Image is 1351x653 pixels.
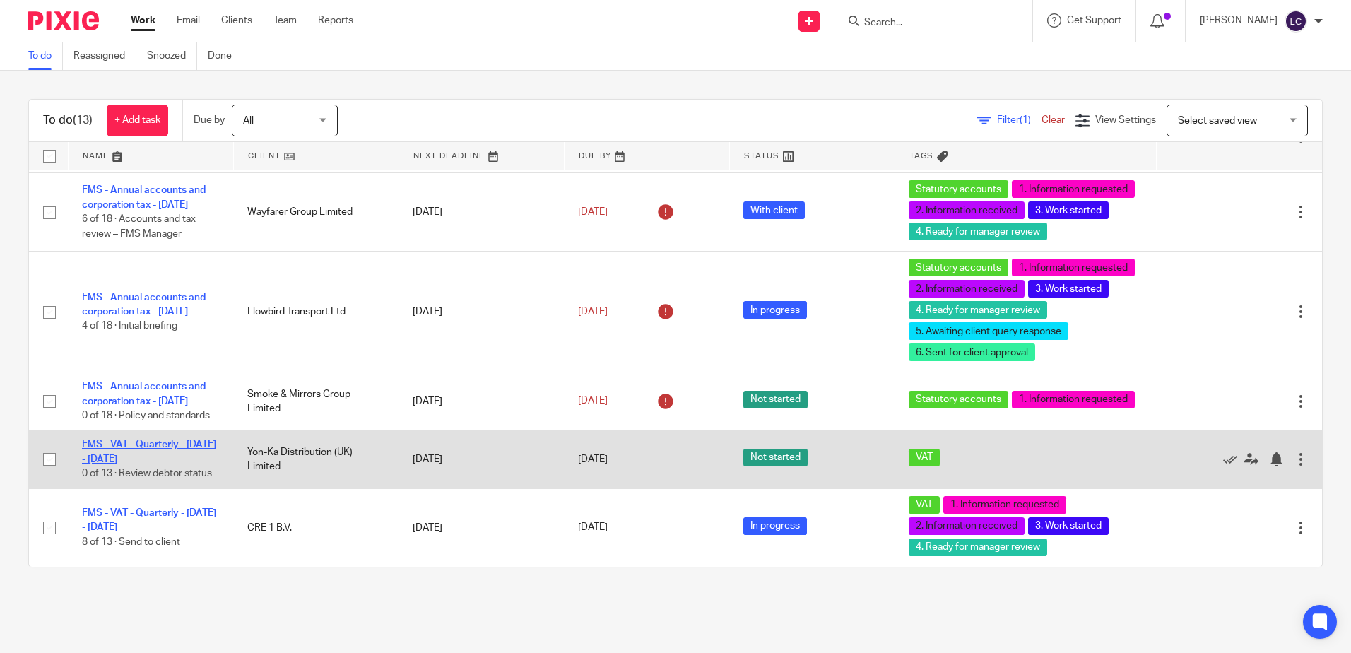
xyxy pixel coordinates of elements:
[233,252,399,372] td: Flowbird Transport Ltd
[233,488,399,567] td: CRE 1 B.V.
[1028,517,1109,535] span: 3. Work started
[578,396,608,406] span: [DATE]
[909,391,1008,408] span: Statutory accounts
[43,113,93,128] h1: To do
[909,180,1008,198] span: Statutory accounts
[909,201,1025,219] span: 2. Information received
[909,343,1035,361] span: 6. Sent for client approval
[1223,452,1244,466] a: Mark as done
[82,382,206,406] a: FMS - Annual accounts and corporation tax - [DATE]
[82,469,212,478] span: 0 of 13 · Review debtor status
[578,523,608,533] span: [DATE]
[1028,201,1109,219] span: 3. Work started
[863,17,990,30] input: Search
[82,214,196,239] span: 6 of 18 · Accounts and tax review – FMS Manager
[82,508,216,532] a: FMS - VAT - Quarterly - [DATE] - [DATE]
[147,42,197,70] a: Snoozed
[743,301,807,319] span: In progress
[194,113,225,127] p: Due by
[82,440,216,464] a: FMS - VAT - Quarterly - [DATE] - [DATE]
[82,185,206,209] a: FMS - Annual accounts and corporation tax - [DATE]
[1012,391,1135,408] span: 1. Information requested
[1285,10,1307,33] img: svg%3E
[1178,116,1257,126] span: Select saved view
[909,223,1047,240] span: 4. Ready for manager review
[743,449,808,466] span: Not started
[73,114,93,126] span: (13)
[743,201,805,219] span: With client
[1042,115,1065,125] a: Clear
[233,430,399,488] td: Yon-Ka Distribution (UK) Limited
[82,411,210,420] span: 0 of 18 · Policy and standards
[107,105,168,136] a: + Add task
[909,301,1047,319] span: 4. Ready for manager review
[909,280,1025,298] span: 2. Information received
[578,454,608,464] span: [DATE]
[743,517,807,535] span: In progress
[399,173,564,252] td: [DATE]
[82,537,180,547] span: 8 of 13 · Send to client
[909,517,1025,535] span: 2. Information received
[399,252,564,372] td: [DATE]
[1020,115,1031,125] span: (1)
[233,372,399,430] td: Smoke & Mirrors Group Limited
[997,115,1042,125] span: Filter
[233,173,399,252] td: Wayfarer Group Limited
[909,152,933,160] span: Tags
[909,496,940,514] span: VAT
[1200,13,1278,28] p: [PERSON_NAME]
[82,322,177,331] span: 4 of 18 · Initial briefing
[399,430,564,488] td: [DATE]
[208,42,242,70] a: Done
[28,42,63,70] a: To do
[1067,16,1121,25] span: Get Support
[743,391,808,408] span: Not started
[82,293,206,317] a: FMS - Annual accounts and corporation tax - [DATE]
[221,13,252,28] a: Clients
[909,259,1008,276] span: Statutory accounts
[177,13,200,28] a: Email
[909,449,940,466] span: VAT
[28,11,99,30] img: Pixie
[1012,259,1135,276] span: 1. Information requested
[399,488,564,567] td: [DATE]
[1095,115,1156,125] span: View Settings
[1028,280,1109,298] span: 3. Work started
[399,372,564,430] td: [DATE]
[243,116,254,126] span: All
[943,496,1066,514] span: 1. Information requested
[909,539,1047,556] span: 4. Ready for manager review
[131,13,155,28] a: Work
[1012,180,1135,198] span: 1. Information requested
[273,13,297,28] a: Team
[73,42,136,70] a: Reassigned
[578,207,608,217] span: [DATE]
[318,13,353,28] a: Reports
[909,322,1068,340] span: 5. Awaiting client query response
[578,307,608,317] span: [DATE]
